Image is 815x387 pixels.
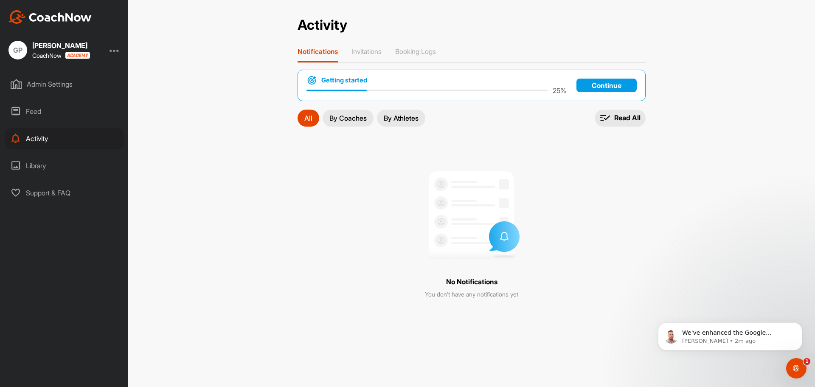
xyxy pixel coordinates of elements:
[298,17,347,34] h2: Activity
[395,47,436,56] p: Booking Logs
[5,155,124,176] div: Library
[553,85,566,96] p: 25 %
[306,75,317,85] img: bullseye
[645,305,815,364] iframe: Intercom notifications message
[377,110,425,127] button: By Athletes
[32,52,90,59] div: CoachNow
[298,110,319,127] button: All
[384,115,419,121] p: By Athletes
[5,182,124,203] div: Support & FAQ
[323,110,374,127] button: By Coaches
[446,277,497,286] p: No Notifications
[329,115,367,121] p: By Coaches
[298,47,338,56] p: Notifications
[351,47,382,56] p: Invitations
[5,73,124,95] div: Admin Settings
[576,79,637,92] a: Continue
[5,128,124,149] div: Activity
[65,52,90,59] img: CoachNow acadmey
[304,115,312,121] p: All
[37,33,146,40] p: Message from Alex, sent 2m ago
[419,161,525,267] img: no invites
[786,358,807,379] iframe: Intercom live chat
[8,10,92,24] img: CoachNow
[425,290,518,299] p: You don’t have any notifications yet
[37,25,144,124] span: We've enhanced the Google Calendar integration for a more seamless experience. If you haven't lin...
[8,41,27,59] div: GP
[5,101,124,122] div: Feed
[32,42,90,49] div: [PERSON_NAME]
[614,113,641,122] p: Read All
[804,358,810,365] span: 1
[321,76,367,85] h1: Getting started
